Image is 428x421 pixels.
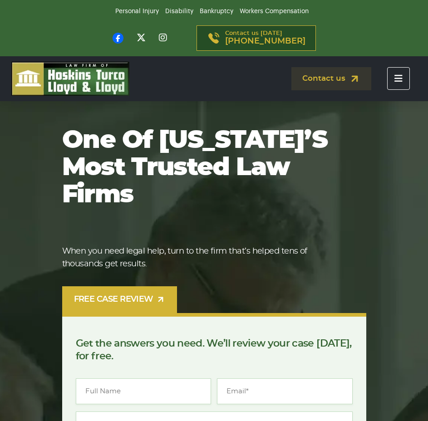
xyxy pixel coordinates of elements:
a: Contact us [DATE][PHONE_NUMBER] [197,25,316,51]
a: Disability [165,8,193,15]
img: arrow-up-right-light.svg [156,295,165,304]
input: Full Name [76,378,212,404]
h1: One of [US_STATE]’s most trusted law firms [62,127,348,209]
span: [PHONE_NUMBER] [225,37,305,46]
a: Personal Injury [115,8,159,15]
input: Email* [217,378,353,404]
p: Contact us [DATE] [225,30,305,46]
a: FREE CASE REVIEW [62,286,177,313]
a: Workers Compensation [240,8,309,15]
a: Bankruptcy [200,8,233,15]
img: logo [11,62,129,96]
p: Get the answers you need. We’ll review your case [DATE], for free. [76,337,353,362]
a: Contact us [291,67,371,90]
button: Toggle navigation [387,67,410,90]
p: When you need legal help, turn to the firm that’s helped tens of thousands get results. [62,245,348,270]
